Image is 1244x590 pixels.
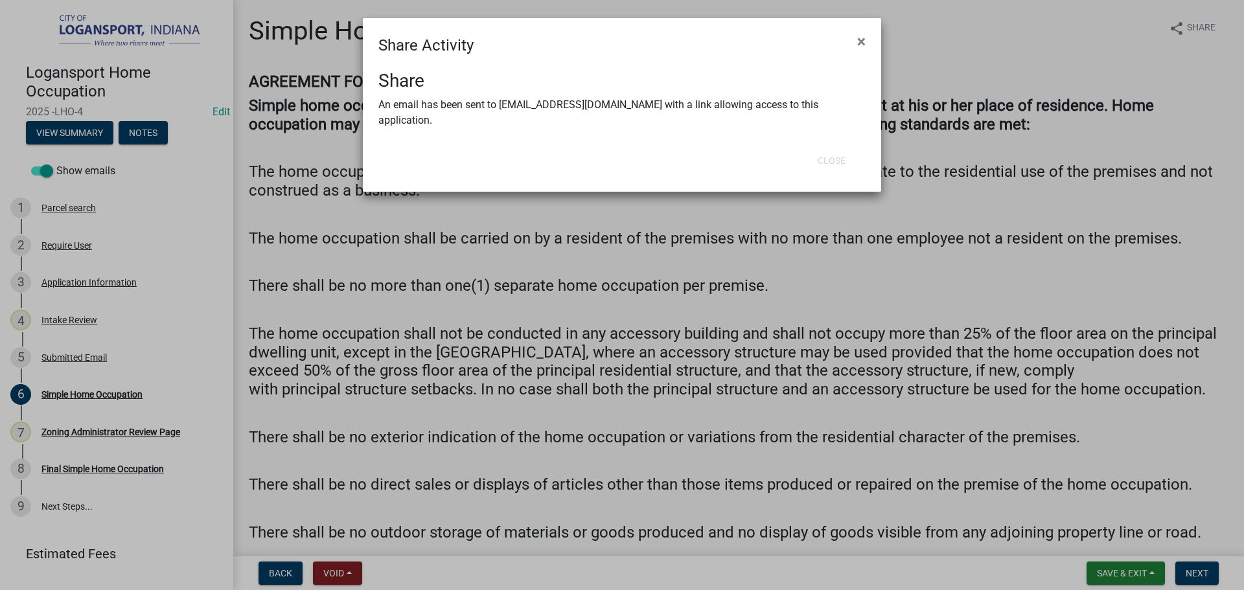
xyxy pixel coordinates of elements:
div: An email has been sent to [EMAIL_ADDRESS][DOMAIN_NAME] with a link allowing access to this applic... [378,97,866,128]
button: Close [807,149,856,172]
h4: Share Activity [378,34,474,57]
h3: Share [378,70,866,92]
button: Close [847,23,876,60]
span: × [857,32,866,51]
